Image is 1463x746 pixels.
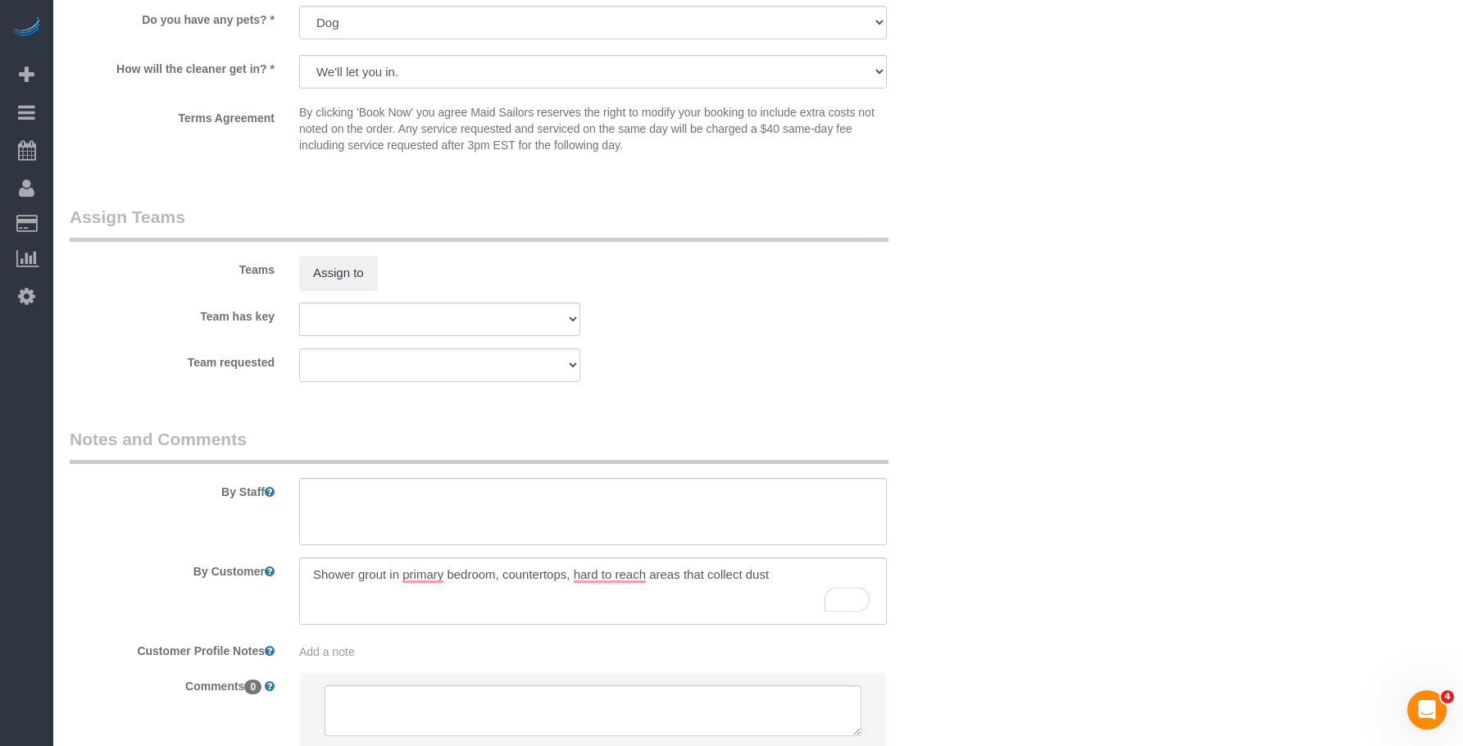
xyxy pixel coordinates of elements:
label: Team has key [57,302,287,325]
span: 4 [1441,690,1454,703]
span: Add a note [299,645,355,658]
label: Teams [57,256,287,278]
label: Customer Profile Notes [57,637,287,659]
label: How will the cleaner get in? * [57,55,287,77]
button: Assign to [299,256,378,290]
span: 0 [244,680,261,694]
legend: Assign Teams [70,205,888,242]
legend: Notes and Comments [70,427,888,464]
img: Automaid Logo [10,16,43,39]
label: Team requested [57,348,287,371]
iframe: Intercom live chat [1407,690,1447,730]
label: By Staff [57,478,287,500]
textarea: To enrich screen reader interactions, please activate Accessibility in Grammarly extension settings [299,557,887,625]
p: By clicking 'Book Now' you agree Maid Sailors reserves the right to modify your booking to includ... [299,104,887,153]
label: Comments [57,672,287,694]
label: Terms Agreement [57,104,287,126]
label: Do you have any pets? * [57,6,287,28]
label: By Customer [57,557,287,580]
